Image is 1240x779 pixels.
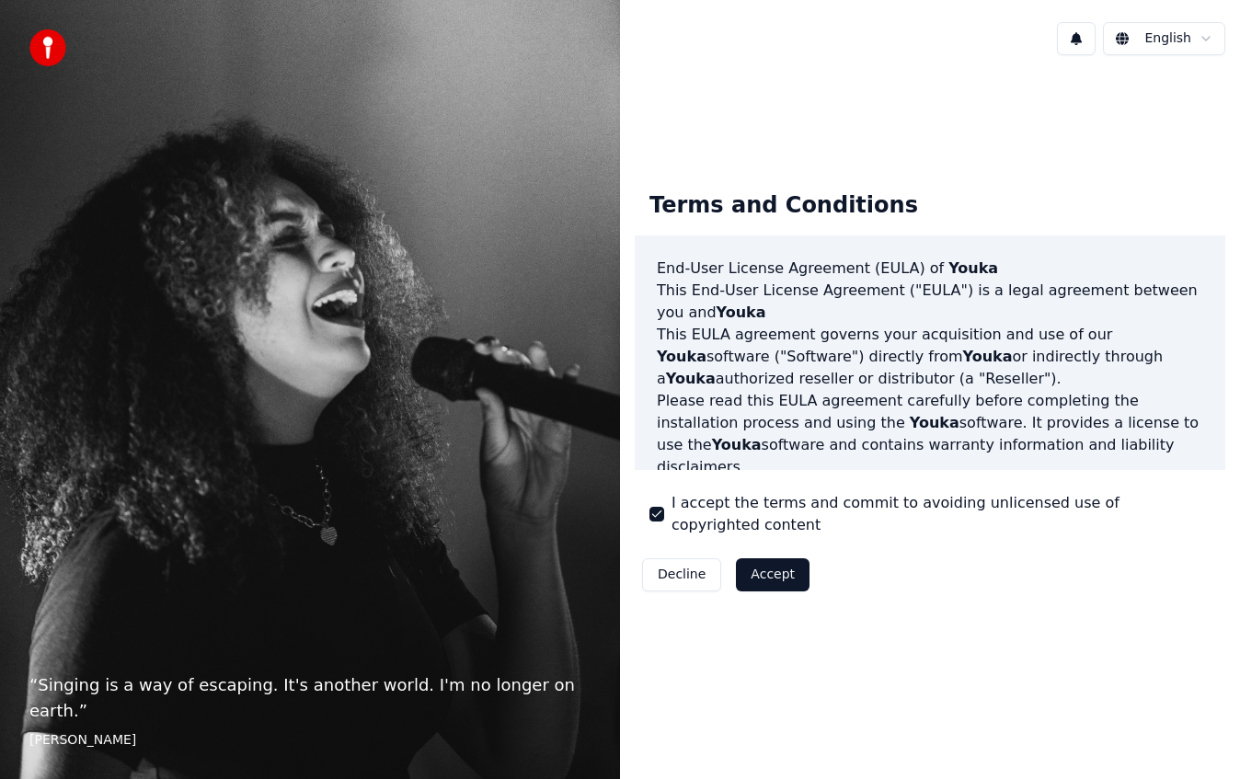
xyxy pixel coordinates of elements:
[642,558,721,591] button: Decline
[963,348,1013,365] span: Youka
[29,672,591,724] p: “ Singing is a way of escaping. It's another world. I'm no longer on earth. ”
[948,259,998,277] span: Youka
[657,324,1203,390] p: This EULA agreement governs your acquisition and use of our software ("Software") directly from o...
[672,492,1211,536] label: I accept the terms and commit to avoiding unlicensed use of copyrighted content
[666,370,716,387] span: Youka
[657,280,1203,324] p: This End-User License Agreement ("EULA") is a legal agreement between you and
[635,177,933,235] div: Terms and Conditions
[736,558,809,591] button: Accept
[657,348,706,365] span: Youka
[657,258,1203,280] h3: End-User License Agreement (EULA) of
[712,436,762,453] span: Youka
[657,390,1203,478] p: Please read this EULA agreement carefully before completing the installation process and using th...
[910,414,959,431] span: Youka
[29,29,66,66] img: youka
[29,731,591,750] footer: [PERSON_NAME]
[717,304,766,321] span: Youka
